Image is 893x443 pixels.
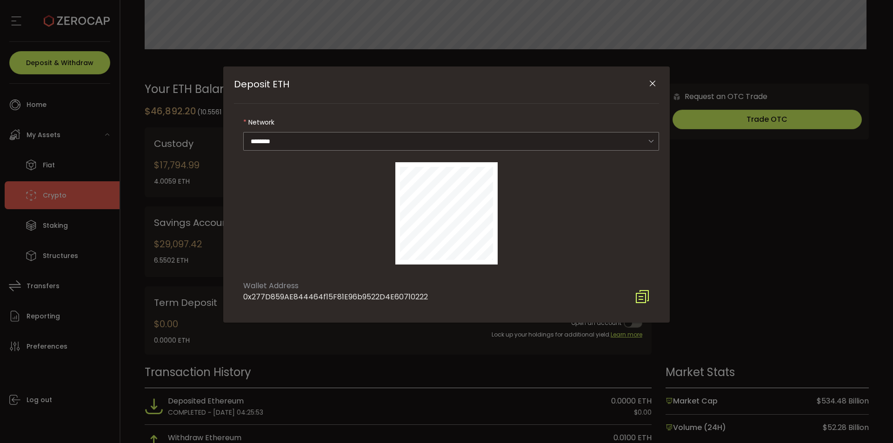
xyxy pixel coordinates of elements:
[846,398,893,443] iframe: Chat Widget
[243,280,428,291] div: Wallet Address
[234,78,289,91] span: Deposit ETH
[243,113,659,132] label: Network
[223,66,670,323] div: Deposit ETH
[644,76,660,92] button: Close
[243,291,428,303] div: 0x277D859AE844464f15F81E96b9522D4E60710222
